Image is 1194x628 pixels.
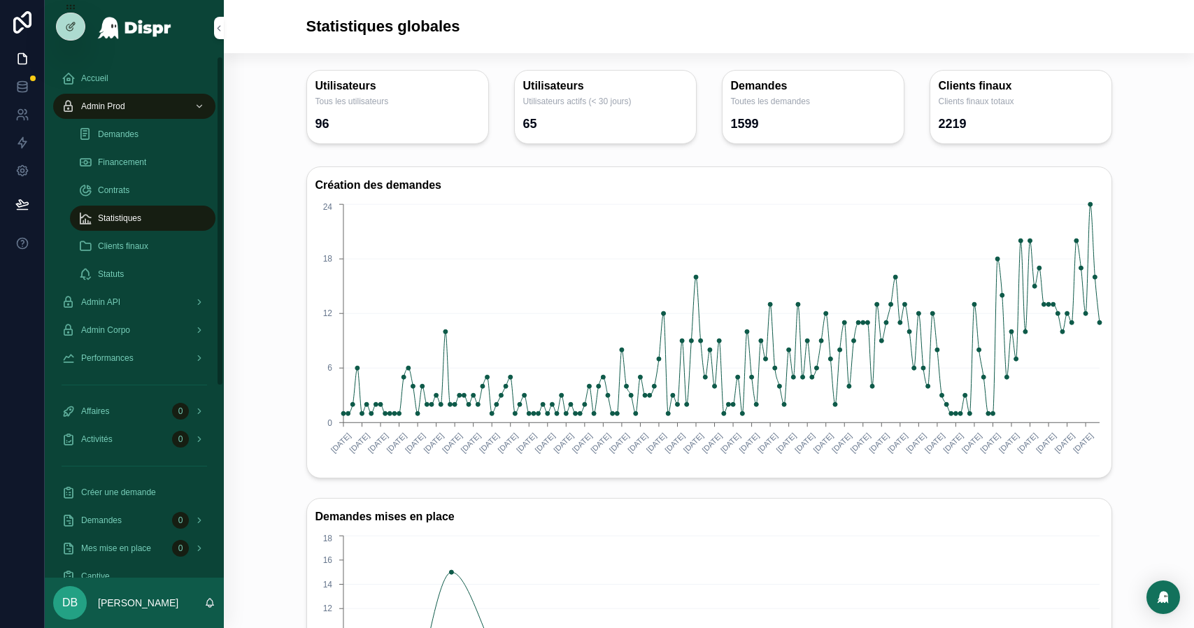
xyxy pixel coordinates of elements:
div: Open Intercom Messenger [1146,580,1180,614]
span: Contrats [98,185,129,196]
span: Créer une demande [81,487,156,498]
tspan: 24 [322,202,332,212]
span: Admin Corpo [81,324,130,336]
text: [DATE] [1071,431,1094,454]
h3: Demandes [731,79,895,93]
text: [DATE] [923,431,946,454]
text: [DATE] [589,431,612,454]
img: App logo [97,17,172,39]
h3: Utilisateurs [523,79,688,93]
tspan: 6 [327,363,332,373]
tspan: 18 [322,534,332,543]
div: 0 [172,403,189,420]
h3: Utilisateurs [315,79,480,93]
text: [DATE] [477,431,500,454]
span: Performances [81,352,134,364]
span: Admin Prod [81,101,125,112]
text: [DATE] [848,431,872,454]
a: Statistiques [70,206,215,231]
span: Toutes les demandes [731,96,895,107]
text: [DATE] [459,431,482,454]
span: DB [62,594,78,611]
text: [DATE] [607,431,630,454]
h1: Statistiques globales [306,17,460,36]
text: [DATE] [830,431,853,454]
text: [DATE] [348,431,371,454]
tspan: 0 [327,418,332,428]
span: Clients finaux totaux [939,96,1103,107]
text: [DATE] [552,431,575,454]
text: [DATE] [867,431,890,454]
h3: Création des demandes [315,176,1103,195]
a: Performances [53,345,215,371]
h3: Demandes mises en place [315,507,1103,527]
text: [DATE] [904,431,928,454]
div: chart [315,201,1103,469]
a: Mes mise en place0 [53,536,215,561]
a: Admin Corpo [53,317,215,343]
text: [DATE] [570,431,593,454]
text: [DATE] [515,431,538,454]
a: Affaires0 [53,399,215,424]
span: Financement [98,157,146,168]
text: [DATE] [941,431,965,454]
a: Admin API [53,290,215,315]
text: [DATE] [700,431,723,454]
a: Financement [70,150,215,175]
span: Statistiques [98,213,141,224]
text: [DATE] [329,431,352,454]
h3: Clients finaux [939,79,1103,93]
text: [DATE] [663,431,686,454]
div: scrollable content [45,56,224,578]
text: [DATE] [737,431,760,454]
div: 0 [172,540,189,557]
text: [DATE] [1016,431,1039,454]
text: [DATE] [366,431,389,454]
span: Tous les utilisateurs [315,96,480,107]
span: Accueil [81,73,108,84]
div: 96 [315,113,329,135]
text: [DATE] [644,431,667,454]
a: Statuts [70,262,215,287]
text: [DATE] [440,431,463,454]
a: Demandes [70,122,215,147]
text: [DATE] [774,431,797,454]
tspan: 16 [322,555,332,565]
p: [PERSON_NAME] [98,596,178,610]
text: [DATE] [793,431,816,454]
span: Demandes [81,515,122,526]
a: Captive [53,564,215,589]
a: Admin Prod [53,94,215,119]
text: [DATE] [997,431,1020,454]
text: [DATE] [755,431,779,454]
text: [DATE] [626,431,649,454]
span: Affaires [81,406,109,417]
a: Créer une demande [53,480,215,505]
div: 65 [523,113,537,135]
a: Contrats [70,178,215,203]
text: [DATE] [533,431,556,454]
tspan: 18 [322,254,332,264]
text: [DATE] [960,431,983,454]
text: [DATE] [422,431,445,454]
text: [DATE] [1034,431,1057,454]
text: [DATE] [886,431,909,454]
text: [DATE] [718,431,741,454]
a: Accueil [53,66,215,91]
div: 0 [172,431,189,448]
a: Clients finaux [70,234,215,259]
span: Demandes [98,129,138,140]
text: [DATE] [1053,431,1076,454]
tspan: 12 [322,604,332,613]
div: 0 [172,512,189,529]
span: Statuts [98,269,124,280]
span: Admin API [81,297,120,308]
span: Utilisateurs actifs (< 30 jours) [523,96,688,107]
text: [DATE] [979,431,1002,454]
tspan: 14 [322,580,332,590]
a: Demandes0 [53,508,215,533]
tspan: 12 [322,308,332,318]
span: Activités [81,434,113,445]
div: 1599 [731,113,759,135]
text: [DATE] [496,431,519,454]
